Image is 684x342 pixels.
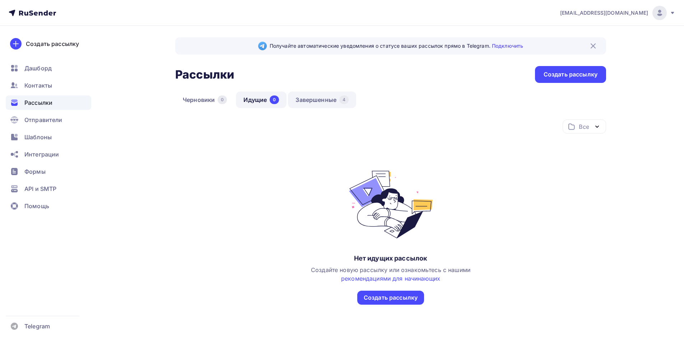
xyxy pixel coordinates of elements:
span: Шаблоны [24,133,52,141]
a: Идущие0 [236,92,287,108]
a: [EMAIL_ADDRESS][DOMAIN_NAME] [560,6,675,20]
div: Создать рассылку [544,70,597,79]
button: Все [563,120,606,133]
a: рекомендациями для начинающих [341,275,440,282]
h2: Рассылки [175,67,234,82]
span: API и SMTP [24,184,56,193]
a: Дашборд [6,61,91,75]
span: Дашборд [24,64,52,72]
div: 0 [270,95,279,104]
a: Подключить [492,43,523,49]
span: Создайте новую рассылку или ознакомьтесь с нашими [311,266,470,282]
span: [EMAIL_ADDRESS][DOMAIN_NAME] [560,9,648,17]
a: Черновики0 [175,92,234,108]
div: 0 [218,95,227,104]
div: Создать рассылку [26,39,79,48]
span: Получайте автоматические уведомления о статусе ваших рассылок прямо в Telegram. [270,42,523,50]
div: 4 [339,95,349,104]
div: Создать рассылку [364,294,418,302]
div: Все [579,122,589,131]
span: Рассылки [24,98,52,107]
span: Интеграции [24,150,59,159]
span: Формы [24,167,46,176]
span: Контакты [24,81,52,90]
span: Помощь [24,202,49,210]
a: Контакты [6,78,91,93]
a: Завершенные4 [288,92,356,108]
img: Telegram [258,42,267,50]
a: Формы [6,164,91,179]
span: Telegram [24,322,50,331]
span: Отправители [24,116,62,124]
div: Нет идущих рассылок [354,254,428,263]
a: Отправители [6,113,91,127]
a: Шаблоны [6,130,91,144]
a: Рассылки [6,95,91,110]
